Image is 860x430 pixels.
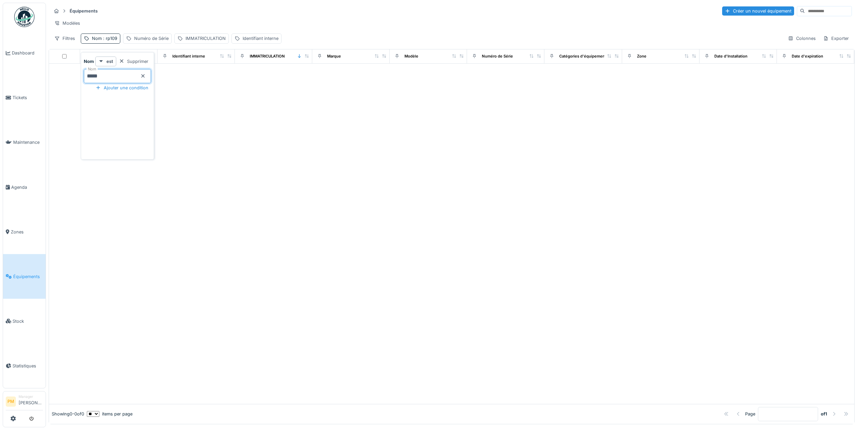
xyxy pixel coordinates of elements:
[52,411,84,417] div: Showing 0 - 0 of 0
[13,318,43,324] span: Stock
[106,58,113,65] strong: est
[13,94,43,101] span: Tickets
[12,50,43,56] span: Dashboard
[404,53,418,59] div: Modèle
[482,53,513,59] div: Numéro de Série
[785,33,819,43] div: Colonnes
[19,394,43,399] div: Manager
[250,53,285,59] div: IMMATRICULATION
[243,35,278,42] div: Identifiant interne
[67,8,100,14] strong: Équipements
[102,36,117,41] span: : rp109
[11,184,43,190] span: Agenda
[821,411,827,417] strong: of 1
[13,273,43,280] span: Équipements
[327,53,341,59] div: Marque
[51,18,83,28] div: Modèles
[19,394,43,409] li: [PERSON_NAME]
[820,33,852,43] div: Exporter
[13,363,43,369] span: Statistiques
[87,411,132,417] div: items per page
[722,6,794,16] div: Créer un nouvel équipement
[745,411,755,417] div: Page
[51,33,78,43] div: Filtres
[13,139,43,145] span: Maintenance
[92,35,117,42] div: Nom
[134,35,169,42] div: Numéro de Série
[14,7,34,27] img: Badge_color-CXgf-gQk.svg
[172,53,205,59] div: Identifiant interne
[637,53,646,59] div: Zone
[186,35,226,42] div: IMMATRICULATION
[84,58,94,65] strong: Nom
[559,53,606,59] div: Catégories d'équipement
[11,229,43,235] span: Zones
[714,53,747,59] div: Date d'Installation
[116,57,151,66] div: Supprimer
[93,83,151,92] div: Ajouter une condition
[87,66,98,72] label: Nom
[6,397,16,407] li: PM
[792,53,823,59] div: Date d'expiration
